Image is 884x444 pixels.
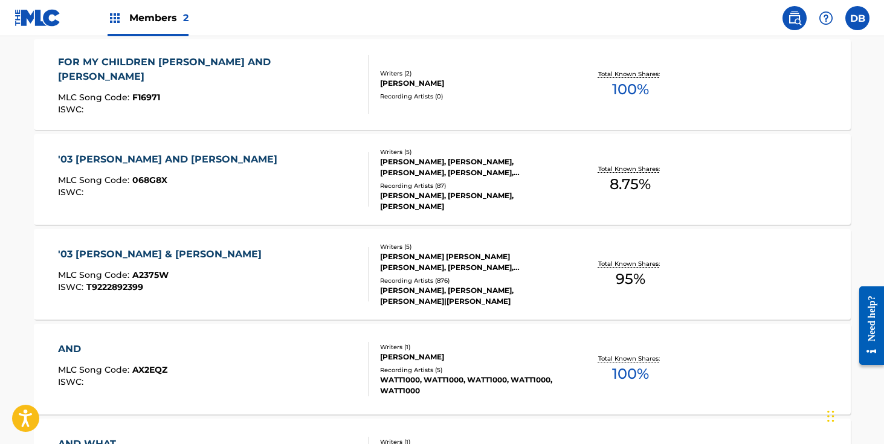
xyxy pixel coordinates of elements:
[132,269,169,280] span: A2375W
[850,277,884,375] iframe: Resource Center
[58,104,86,115] span: ISWC :
[58,152,283,167] div: '03 [PERSON_NAME] AND [PERSON_NAME]
[132,175,167,185] span: 068G8X
[598,164,663,173] p: Total Known Shares:
[58,364,132,375] span: MLC Song Code :
[612,363,649,385] span: 100 %
[58,342,167,356] div: AND
[380,285,563,307] div: [PERSON_NAME], [PERSON_NAME], [PERSON_NAME]|[PERSON_NAME]
[58,55,358,84] div: FOR MY CHILDREN [PERSON_NAME] AND [PERSON_NAME]
[380,251,563,273] div: [PERSON_NAME] [PERSON_NAME] [PERSON_NAME], [PERSON_NAME], [PERSON_NAME], [PERSON_NAME]
[58,269,132,280] span: MLC Song Code :
[380,343,563,352] div: Writers ( 1 )
[380,276,563,285] div: Recording Artists ( 876 )
[824,386,884,444] iframe: Chat Widget
[782,6,807,30] a: Public Search
[380,365,563,375] div: Recording Artists ( 5 )
[132,364,167,375] span: AX2EQZ
[380,78,563,89] div: [PERSON_NAME]
[34,324,851,414] a: ANDMLC Song Code:AX2EQZISWC:Writers (1)[PERSON_NAME]Recording Artists (5)WATT1000, WATT1000, WATT...
[610,173,651,195] span: 8.75 %
[380,69,563,78] div: Writers ( 2 )
[58,187,86,198] span: ISWC :
[612,79,649,100] span: 100 %
[814,6,838,30] div: Help
[380,181,563,190] div: Recording Artists ( 87 )
[598,259,663,268] p: Total Known Shares:
[787,11,802,25] img: search
[183,12,189,24] span: 2
[819,11,833,25] img: help
[34,39,851,130] a: FOR MY CHILDREN [PERSON_NAME] AND [PERSON_NAME]MLC Song Code:F16971ISWC:Writers (2)[PERSON_NAME]R...
[86,282,143,292] span: T9222892399
[616,268,645,290] span: 95 %
[58,247,268,262] div: '03 [PERSON_NAME] & [PERSON_NAME]
[845,6,869,30] div: User Menu
[15,9,61,27] img: MLC Logo
[827,398,834,434] div: Drag
[598,354,663,363] p: Total Known Shares:
[34,229,851,320] a: '03 [PERSON_NAME] & [PERSON_NAME]MLC Song Code:A2375WISWC:T9222892399Writers (5)[PERSON_NAME] [PE...
[380,352,563,362] div: [PERSON_NAME]
[108,11,122,25] img: Top Rightsholders
[598,69,663,79] p: Total Known Shares:
[58,92,132,103] span: MLC Song Code :
[132,92,160,103] span: F16971
[380,375,563,396] div: WATT1000, WATT1000, WATT1000, WATT1000, WATT1000
[58,282,86,292] span: ISWC :
[380,242,563,251] div: Writers ( 5 )
[58,376,86,387] span: ISWC :
[380,147,563,156] div: Writers ( 5 )
[380,190,563,212] div: [PERSON_NAME], [PERSON_NAME], [PERSON_NAME]
[34,134,851,225] a: '03 [PERSON_NAME] AND [PERSON_NAME]MLC Song Code:068G8XISWC:Writers (5)[PERSON_NAME], [PERSON_NAM...
[380,156,563,178] div: [PERSON_NAME], [PERSON_NAME], [PERSON_NAME], [PERSON_NAME], [PERSON_NAME]
[129,11,189,25] span: Members
[58,175,132,185] span: MLC Song Code :
[380,92,563,101] div: Recording Artists ( 0 )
